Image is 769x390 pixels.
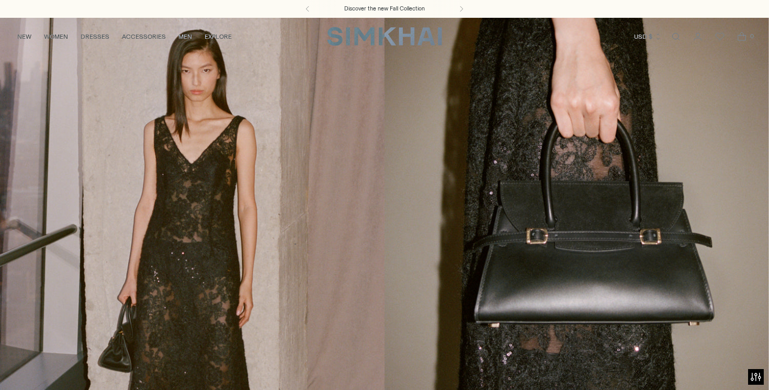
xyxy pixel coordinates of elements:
[665,26,686,47] a: Open search modal
[178,25,192,48] a: MEN
[81,25,109,48] a: DRESSES
[44,25,68,48] a: WOMEN
[205,25,232,48] a: EXPLORE
[634,25,662,48] button: USD $
[687,26,708,47] a: Go to the account page
[731,26,752,47] a: Open cart modal
[327,26,442,47] a: SIMKHAI
[709,26,730,47] a: Wishlist
[747,31,756,41] span: 0
[122,25,166,48] a: ACCESSORIES
[17,25,31,48] a: NEW
[344,5,425,13] a: Discover the new Fall Collection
